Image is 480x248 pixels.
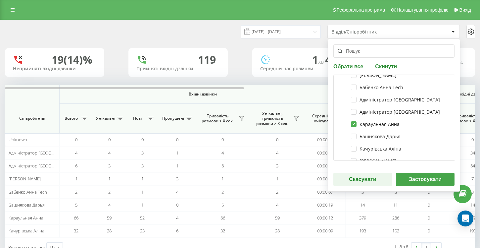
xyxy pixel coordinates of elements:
[305,146,346,159] td: 00:00:06
[351,72,397,78] label: [PERSON_NAME]
[9,137,27,143] span: Unknown
[221,150,224,156] span: 4
[428,202,430,208] span: 0
[351,85,403,90] label: Бабенко Анна Tech
[221,163,224,169] span: 6
[75,137,77,143] span: 0
[75,202,77,208] span: 5
[428,215,430,221] span: 0
[333,63,365,69] button: Обрати все
[351,121,400,127] label: Караульная Анна
[140,228,145,234] span: 23
[141,137,144,143] span: 0
[75,189,77,195] span: 2
[9,202,45,208] span: Башнякова Дарья
[276,150,278,156] span: 4
[107,228,112,234] span: 28
[75,150,77,156] span: 4
[221,202,224,208] span: 5
[428,228,430,234] span: 0
[198,53,216,66] div: 119
[140,215,145,221] span: 52
[305,133,346,146] td: 00:00:00
[141,176,144,182] span: 1
[108,137,111,143] span: 0
[361,189,364,195] span: 3
[392,228,399,234] span: 152
[392,215,399,221] span: 286
[305,159,346,172] td: 00:00:10
[13,66,96,72] div: Неприйняті вхідні дзвінки
[162,116,184,121] span: Пропущені
[9,228,44,234] span: Качурівська Аліна
[9,176,41,182] span: [PERSON_NAME]
[359,215,366,221] span: 379
[305,185,346,198] td: 00:00:07
[77,92,328,97] span: Вхідні дзвінки
[176,176,178,182] span: 3
[136,66,220,72] div: Прийняті вхідні дзвінки
[108,176,111,182] span: 1
[176,137,178,143] span: 0
[141,202,144,208] span: 1
[395,189,397,195] span: 3
[276,176,278,182] span: 1
[312,52,325,67] span: 1
[11,116,54,121] span: Співробітник
[460,58,463,65] span: c
[469,228,476,234] span: 193
[96,116,115,121] span: Унікальні
[9,150,79,156] span: Адміністратор [GEOGRAPHIC_DATA]
[276,202,278,208] span: 4
[129,116,146,121] span: Нові
[220,228,225,234] span: 32
[337,7,385,13] span: Реферальна програма
[74,228,78,234] span: 32
[107,215,112,221] span: 59
[351,97,440,102] label: Адміністратор [GEOGRAPHIC_DATA]
[220,215,225,221] span: 66
[176,189,178,195] span: 4
[305,224,346,237] td: 00:00:09
[63,116,79,121] span: Всього
[331,29,410,35] div: Відділ/Співробітник
[141,189,144,195] span: 1
[108,163,111,169] span: 3
[108,150,111,156] span: 4
[75,176,77,182] span: 1
[74,215,78,221] span: 66
[108,189,111,195] span: 2
[221,189,224,195] span: 2
[351,146,401,152] label: Качурівська Аліна
[52,53,92,66] div: 19 (14)%
[275,228,280,234] span: 28
[141,150,144,156] span: 3
[373,63,399,69] button: Скинути
[459,7,471,13] span: Вихід
[253,111,291,126] span: Унікальні, тривалість розмови > Х сек.
[318,58,325,65] span: хв
[9,215,43,221] span: Караульная Анна
[325,52,340,67] span: 43
[333,44,455,58] input: Пошук
[305,212,346,224] td: 00:00:12
[305,172,346,185] td: 00:00:11
[333,173,392,186] button: Скасувати
[393,202,398,208] span: 11
[305,199,346,212] td: 00:00:19
[351,134,401,139] label: Башнякова Дарья
[428,189,430,195] span: 0
[457,211,473,226] div: Open Intercom Messenger
[397,7,448,13] span: Налаштування профілю
[199,113,237,124] span: Тривалість розмови > Х сек.
[360,202,365,208] span: 14
[275,215,280,221] span: 59
[108,202,111,208] span: 4
[176,202,178,208] span: 0
[176,163,178,169] span: 1
[310,113,341,124] span: Середній час очікування
[75,163,77,169] span: 6
[359,228,366,234] span: 193
[276,163,278,169] span: 3
[9,163,79,169] span: Адміністратор [GEOGRAPHIC_DATA]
